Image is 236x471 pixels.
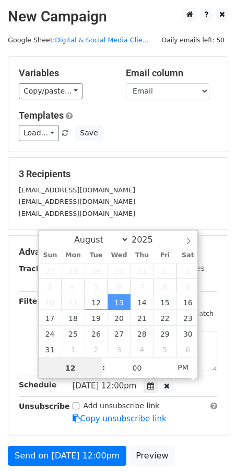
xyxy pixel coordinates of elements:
[84,400,160,411] label: Add unsubscribe link
[176,252,199,259] span: Sat
[62,294,85,310] span: August 11, 2025
[19,186,135,194] small: [EMAIL_ADDRESS][DOMAIN_NAME]
[131,326,154,341] span: August 28, 2025
[39,341,62,357] span: August 31, 2025
[129,446,175,466] a: Preview
[39,252,62,259] span: Sun
[85,326,108,341] span: August 26, 2025
[39,310,62,326] span: August 17, 2025
[19,168,217,180] h5: 3 Recipients
[131,294,154,310] span: August 14, 2025
[85,294,108,310] span: August 12, 2025
[169,357,197,378] span: Click to toggle
[154,341,176,357] span: September 5, 2025
[8,36,149,44] small: Google Sheet:
[131,279,154,294] span: August 7, 2025
[85,310,108,326] span: August 19, 2025
[108,326,131,341] span: August 27, 2025
[129,235,167,245] input: Year
[19,297,45,305] strong: Filters
[154,252,176,259] span: Fri
[19,381,56,389] strong: Schedule
[163,263,204,274] label: UTM Codes
[108,341,131,357] span: September 3, 2025
[19,265,54,273] strong: Tracking
[108,294,131,310] span: August 13, 2025
[8,8,228,26] h2: New Campaign
[85,279,108,294] span: August 5, 2025
[176,294,199,310] span: August 16, 2025
[85,252,108,259] span: Tue
[19,83,82,99] a: Copy/paste...
[19,246,217,258] h5: Advanced
[62,326,85,341] span: August 25, 2025
[154,279,176,294] span: August 8, 2025
[108,310,131,326] span: August 20, 2025
[62,279,85,294] span: August 4, 2025
[158,36,228,44] a: Daily emails left: 50
[19,125,59,141] a: Load...
[105,358,169,378] input: Minute
[19,198,135,205] small: [EMAIL_ADDRESS][DOMAIN_NAME]
[158,35,228,46] span: Daily emails left: 50
[62,341,85,357] span: September 1, 2025
[176,341,199,357] span: September 6, 2025
[102,357,105,378] span: :
[131,263,154,279] span: July 31, 2025
[39,263,62,279] span: July 27, 2025
[108,252,131,259] span: Wed
[39,358,102,378] input: Hour
[73,414,167,423] a: Copy unsubscribe link
[62,310,85,326] span: August 18, 2025
[131,252,154,259] span: Thu
[85,341,108,357] span: September 2, 2025
[176,263,199,279] span: August 2, 2025
[55,36,149,44] a: Digital & Social Media Clie...
[19,210,135,217] small: [EMAIL_ADDRESS][DOMAIN_NAME]
[8,446,126,466] a: Send on [DATE] 12:00pm
[62,263,85,279] span: July 28, 2025
[39,326,62,341] span: August 24, 2025
[131,341,154,357] span: September 4, 2025
[131,310,154,326] span: August 21, 2025
[108,279,131,294] span: August 6, 2025
[73,381,137,390] span: [DATE] 12:00pm
[19,67,110,79] h5: Variables
[19,402,70,410] strong: Unsubscribe
[108,263,131,279] span: July 30, 2025
[154,263,176,279] span: August 1, 2025
[75,125,102,141] button: Save
[176,326,199,341] span: August 30, 2025
[126,67,217,79] h5: Email column
[39,279,62,294] span: August 3, 2025
[154,326,176,341] span: August 29, 2025
[19,110,64,121] a: Templates
[184,421,236,471] iframe: Chat Widget
[176,279,199,294] span: August 9, 2025
[85,263,108,279] span: July 29, 2025
[62,252,85,259] span: Mon
[154,310,176,326] span: August 22, 2025
[154,294,176,310] span: August 15, 2025
[39,294,62,310] span: August 10, 2025
[176,310,199,326] span: August 23, 2025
